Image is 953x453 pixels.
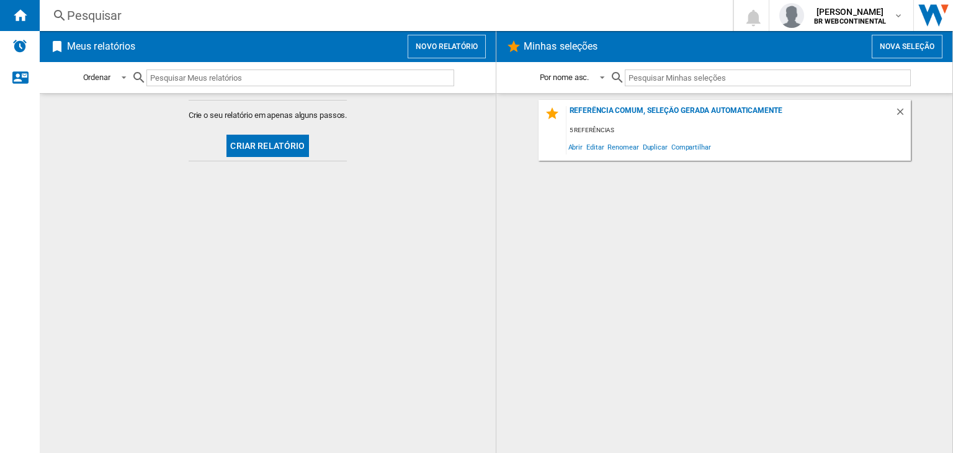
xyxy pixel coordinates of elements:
[584,138,606,155] span: Editar
[814,6,886,18] span: [PERSON_NAME]
[872,35,942,58] button: Nova seleção
[779,3,804,28] img: profile.jpg
[566,123,911,138] div: 5 referências
[521,35,601,58] h2: Minhas seleções
[226,135,308,157] button: Criar relatório
[814,17,886,25] b: BR WEBCONTINENTAL
[669,138,713,155] span: Compartilhar
[606,138,640,155] span: Renomear
[895,106,911,123] div: Deletar
[83,73,110,82] div: Ordenar
[189,110,347,121] span: Crie o seu relatório em apenas alguns passos.
[12,38,27,53] img: alerts-logo.svg
[408,35,486,58] button: Novo relatório
[540,73,589,82] div: Por nome asc.
[641,138,669,155] span: Duplicar
[566,138,585,155] span: Abrir
[566,106,895,123] div: Referência comum, seleção gerada automaticamente
[146,70,454,86] input: Pesquisar Meus relatórios
[65,35,138,58] h2: Meus relatórios
[67,7,700,24] div: Pesquisar
[625,70,910,86] input: Pesquisar Minhas seleções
